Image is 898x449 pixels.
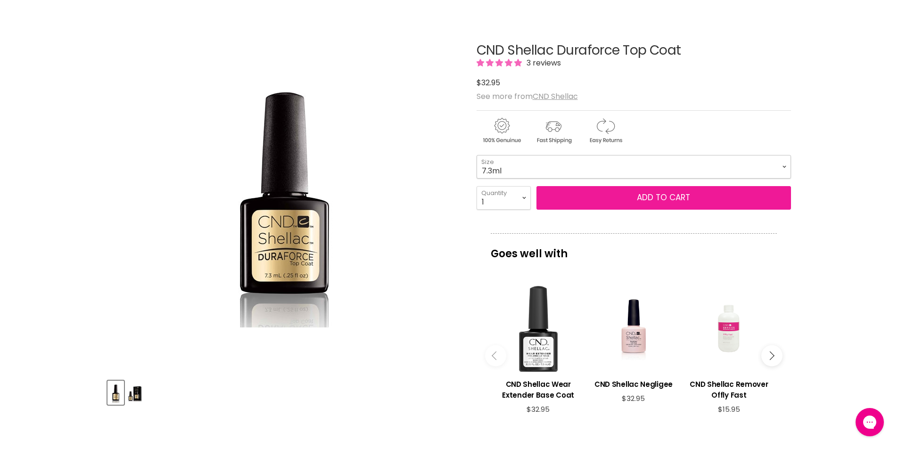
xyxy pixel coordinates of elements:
[477,77,500,88] span: $32.95
[622,393,645,403] span: $32.95
[495,372,581,405] a: View product:CND Shellac Wear Extender Base Coat
[718,404,740,414] span: $15.95
[536,186,791,210] button: Add to cart
[477,57,524,68] span: 5.00 stars
[495,286,581,372] a: View product:CND Shellac Wear Extender Base Coat
[851,405,889,440] iframe: Gorgias live chat messenger
[524,57,561,68] span: 3 reviews
[528,116,578,145] img: shipping.gif
[686,286,772,372] a: View product:CND Shellac Remover Offly Fast
[189,54,378,337] img: CND Shellac Duraforce Top Coat
[477,186,531,210] select: Quantity
[107,20,460,372] div: CND Shellac Duraforce Top Coat image. Click or Scroll to Zoom.
[533,91,578,102] a: CND Shellac
[591,379,676,390] h3: CND Shellac Negligee
[477,91,578,102] span: See more from
[127,381,143,405] button: CND Shellac Duraforce Top Coat
[686,372,772,405] a: View product:CND Shellac Remover Offly Fast
[128,382,142,404] img: CND Shellac Duraforce Top Coat
[637,192,690,203] span: Add to cart
[491,233,777,264] p: Goes well with
[686,379,772,400] h3: CND Shellac Remover Offly Fast
[108,382,123,404] img: CND Shellac Duraforce Top Coat
[477,116,527,145] img: genuine.gif
[106,378,461,405] div: Product thumbnails
[591,286,676,372] a: View product:CND Shellac Negligee
[527,404,550,414] span: $32.95
[107,381,124,405] button: CND Shellac Duraforce Top Coat
[591,372,676,394] a: View product:CND Shellac Negligee
[477,43,791,58] h1: CND Shellac Duraforce Top Coat
[495,379,581,400] h3: CND Shellac Wear Extender Base Coat
[580,116,630,145] img: returns.gif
